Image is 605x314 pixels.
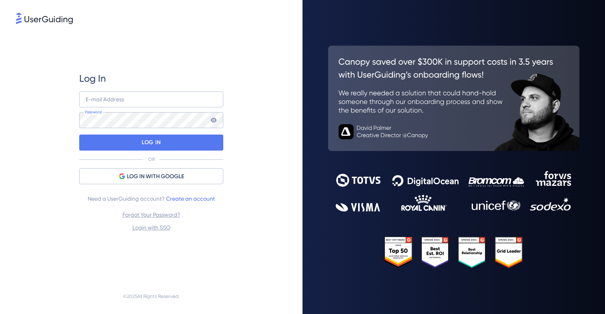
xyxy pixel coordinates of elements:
[88,194,215,203] span: Need a UserGuiding account?
[385,237,523,268] img: 25303e33045975176eb484905ab012ff.svg
[328,46,579,151] img: 26c0aa7c25a843aed4baddd2b5e0fa68.svg
[16,13,73,24] img: 8faab4ba6bc7696a72372aa768b0286c.svg
[122,211,180,218] a: Forgot Your Password?
[336,171,572,211] img: 9302ce2ac39453076f5bc0f2f2ca889b.svg
[148,156,155,163] p: OR
[166,195,215,202] a: Create an account
[123,292,180,301] span: © 2025 All Rights Reserved.
[79,72,106,85] span: Log In
[142,136,160,149] p: LOG IN
[127,172,184,181] span: LOG IN WITH GOOGLE
[132,224,170,231] a: Login with SSO
[79,91,223,107] input: example@company.com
